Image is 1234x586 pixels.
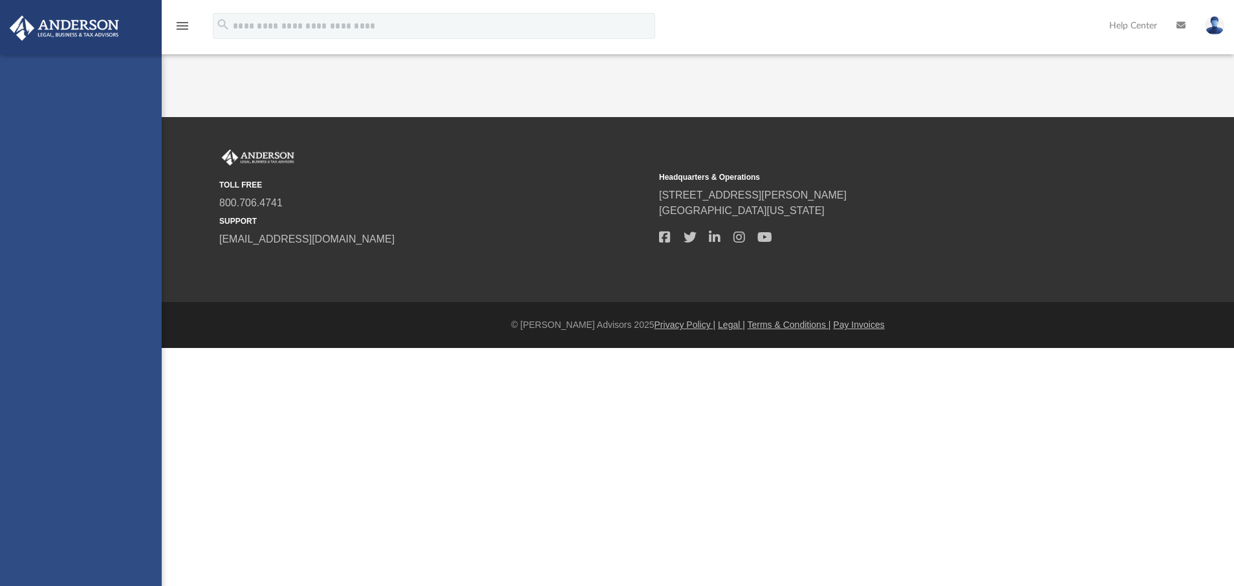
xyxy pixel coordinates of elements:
a: [STREET_ADDRESS][PERSON_NAME] [659,190,847,201]
img: User Pic [1205,16,1224,35]
a: Pay Invoices [833,320,884,330]
img: Anderson Advisors Platinum Portal [6,16,123,41]
a: [GEOGRAPHIC_DATA][US_STATE] [659,205,825,216]
a: Terms & Conditions | [748,320,831,330]
small: Headquarters & Operations [659,171,1090,183]
div: © [PERSON_NAME] Advisors 2025 [162,318,1234,332]
img: Anderson Advisors Platinum Portal [219,149,297,166]
a: Legal | [718,320,745,330]
i: menu [175,18,190,34]
a: 800.706.4741 [219,197,283,208]
a: menu [175,25,190,34]
small: SUPPORT [219,215,650,227]
i: search [216,17,230,32]
small: TOLL FREE [219,179,650,191]
a: [EMAIL_ADDRESS][DOMAIN_NAME] [219,233,395,244]
a: Privacy Policy | [655,320,716,330]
